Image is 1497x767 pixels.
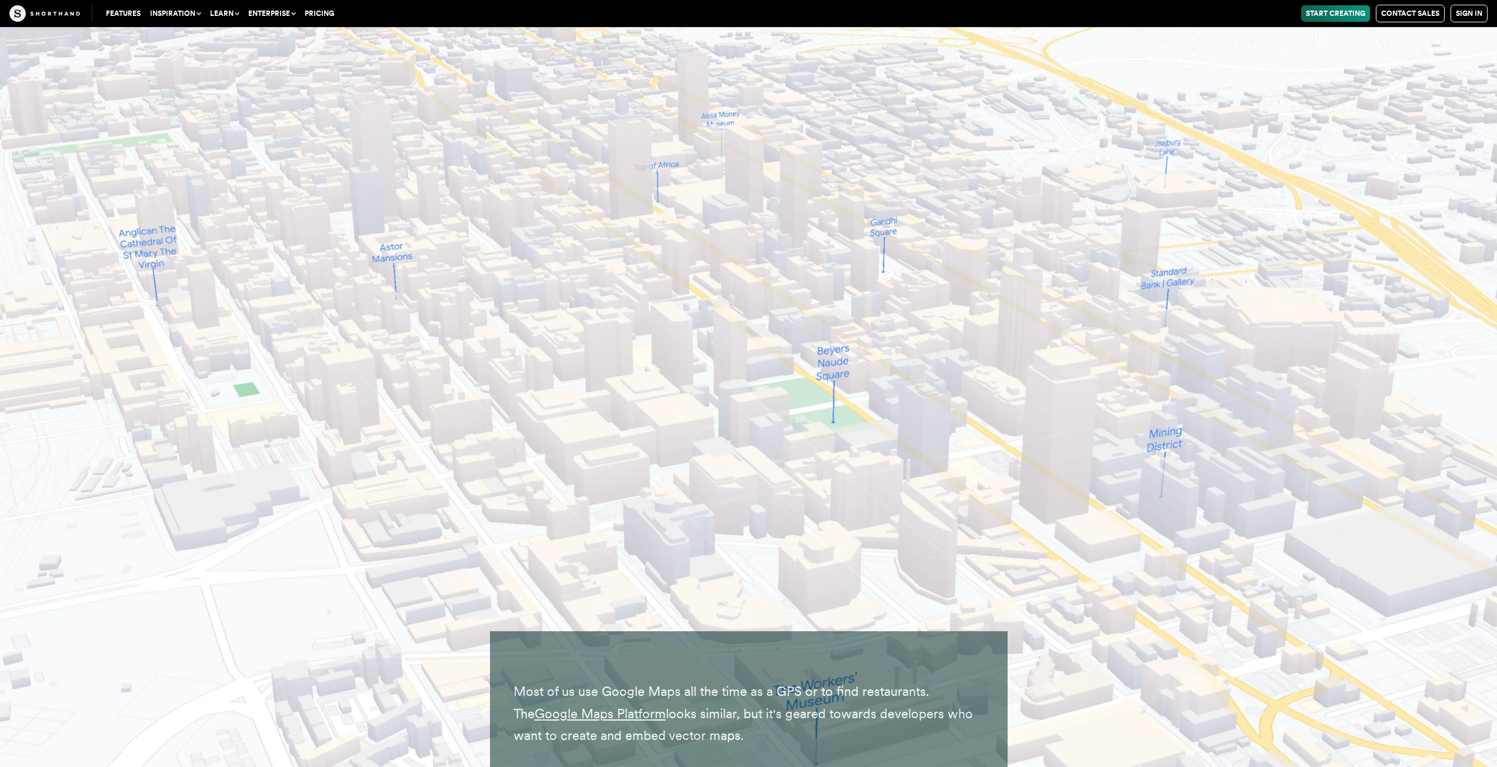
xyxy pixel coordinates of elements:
[514,684,929,721] span: Most of us use Google Maps all the time as a GPS or to find restaurants. The
[205,5,244,22] button: Learn
[9,5,80,22] img: The Craft
[535,706,666,721] a: Google Maps Platform
[514,706,973,743] span: looks similar, but it's geared towards developers who want to create and embed vector maps.
[1451,5,1488,22] a: Sign in
[300,5,339,22] a: Pricing
[244,5,300,22] button: Enterprise
[145,5,205,22] button: Inspiration
[1301,5,1370,22] a: Start Creating
[101,5,145,22] a: Features
[1376,5,1445,22] a: Contact Sales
